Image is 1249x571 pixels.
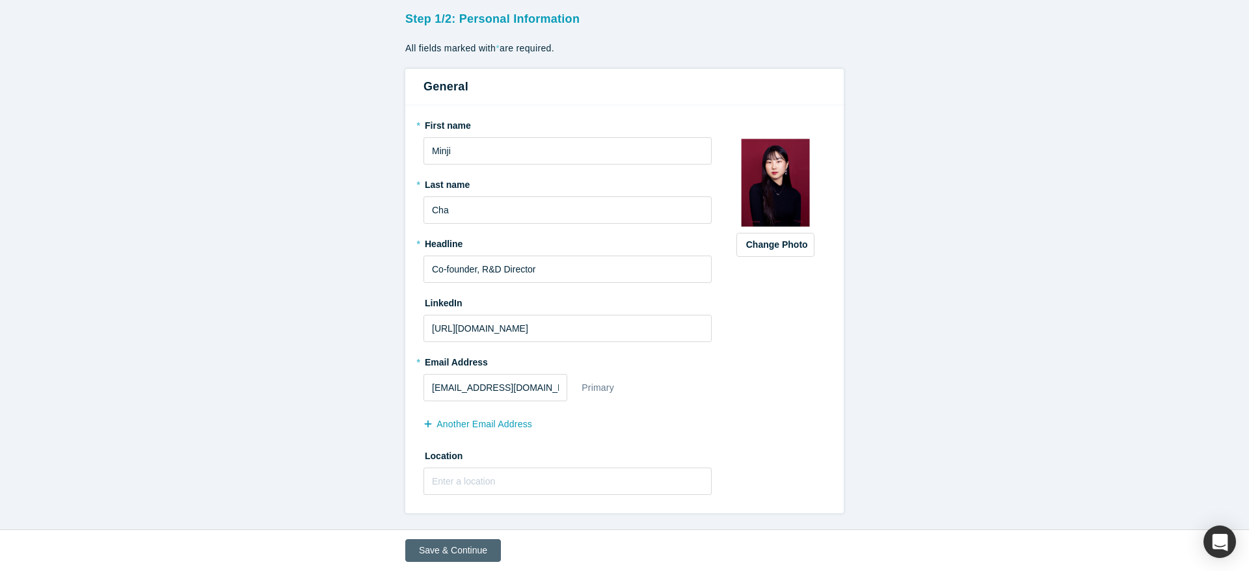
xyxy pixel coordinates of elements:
input: Partner, CEO [423,256,712,283]
label: Last name [423,174,712,192]
label: First name [423,114,712,133]
label: Email Address [423,351,488,369]
label: Location [423,445,712,463]
input: Enter a location [423,468,712,495]
div: Primary [581,377,615,399]
label: Headline [423,233,712,251]
button: another Email Address [423,413,546,436]
h3: General [423,78,826,96]
label: LinkedIn [423,292,463,310]
button: Save & Continue [405,539,501,562]
button: Change Photo [736,233,814,257]
img: Profile user default [730,137,821,228]
h3: Step 1/2: Personal Information [405,6,844,28]
p: All fields marked with are required. [405,42,844,55]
